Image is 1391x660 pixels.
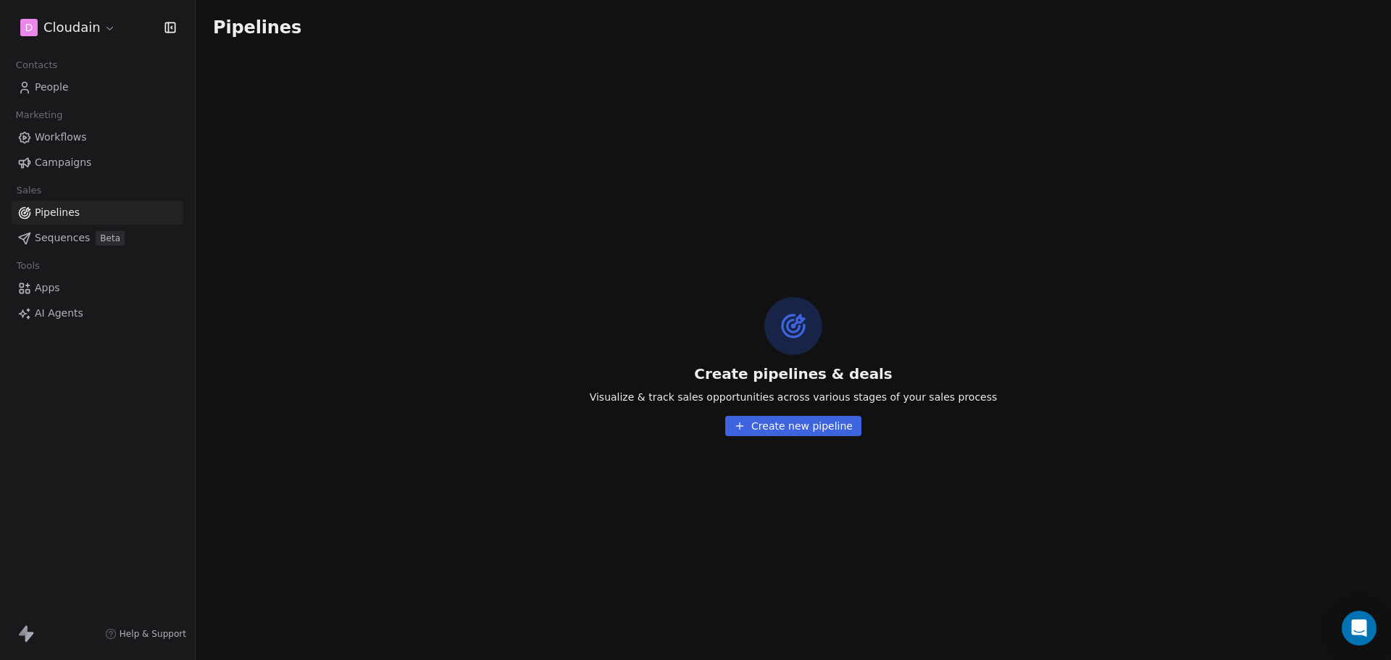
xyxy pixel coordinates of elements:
[12,226,183,250] a: SequencesBeta
[12,151,183,175] a: Campaigns
[12,301,183,325] a: AI Agents
[12,125,183,149] a: Workflows
[35,306,83,321] span: AI Agents
[9,54,64,76] span: Contacts
[35,155,91,170] span: Campaigns
[35,80,69,95] span: People
[12,201,183,225] a: Pipelines
[12,75,183,99] a: People
[9,104,69,126] span: Marketing
[25,20,33,35] span: D
[105,628,186,640] a: Help & Support
[590,390,998,404] span: Visualize & track sales opportunities across various stages of your sales process
[96,231,125,246] span: Beta
[10,255,46,277] span: Tools
[725,416,861,436] button: Create new pipeline
[43,18,101,37] span: Cloudain
[694,364,892,384] span: Create pipelines & deals
[120,628,186,640] span: Help & Support
[10,180,48,201] span: Sales
[17,15,119,40] button: DCloudain
[35,205,80,220] span: Pipelines
[213,17,301,38] span: Pipelines
[35,280,60,296] span: Apps
[12,276,183,300] a: Apps
[1342,611,1377,646] div: Open Intercom Messenger
[35,130,87,145] span: Workflows
[35,230,90,246] span: Sequences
